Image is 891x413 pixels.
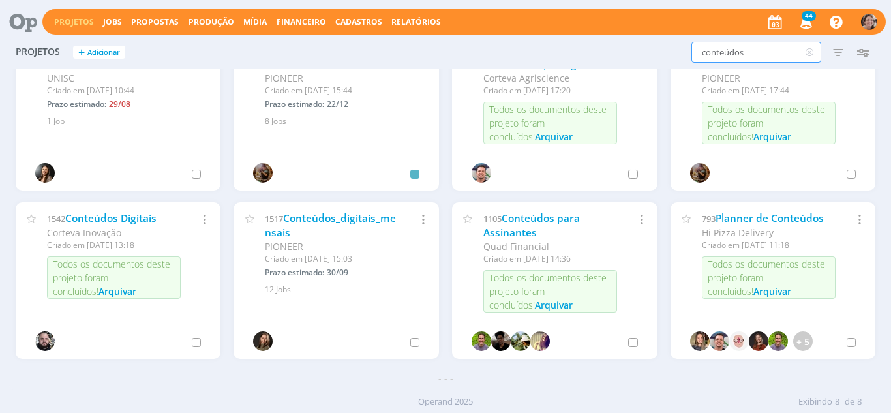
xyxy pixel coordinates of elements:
[265,211,396,239] a: Conteúdos_digitais_mensais
[710,331,729,351] img: C
[127,17,183,27] button: Propostas
[489,103,607,143] span: Todos os documentos deste projeto foram concluídos!
[798,395,832,408] span: Exibindo
[753,285,791,298] span: Arquivar
[708,258,825,298] span: Todos os documentos deste projeto foram concluídos!
[265,85,399,97] div: Criado em [DATE] 15:44
[103,16,122,27] a: Jobs
[265,253,399,265] div: Criado em [DATE] 15:03
[189,16,234,27] a: Produção
[845,395,854,408] span: de
[802,11,816,21] span: 44
[243,16,267,27] a: Mídia
[99,17,126,27] button: Jobs
[265,240,303,252] span: PIONEER
[535,130,573,143] span: Arquivar
[277,16,326,27] a: Financeiro
[87,48,120,57] span: Adicionar
[78,46,85,59] span: +
[273,17,330,27] button: Financeiro
[491,331,511,351] img: J
[472,331,491,351] img: T
[16,46,60,57] span: Projetos
[792,10,819,34] button: 44
[47,239,181,251] div: Criado em [DATE] 13:18
[690,331,710,351] img: L
[327,99,348,110] span: 22/12
[131,16,179,27] span: Propostas
[109,99,130,110] span: 29/08
[483,85,617,97] div: Criado em [DATE] 17:20
[331,17,386,27] button: Cadastros
[47,226,121,239] span: Corteva Inovação
[702,72,740,84] span: PIONEER
[768,331,788,351] img: T
[9,371,883,385] div: - - -
[47,99,106,110] span: Prazo estimado:
[35,331,55,351] img: G
[702,213,716,224] span: 793
[185,17,238,27] button: Produção
[50,17,98,27] button: Projetos
[47,213,65,224] span: 1542
[857,395,862,408] span: 8
[489,271,607,311] span: Todos os documentos deste projeto foram concluídos!
[47,72,74,84] span: UNISC
[483,240,549,252] span: Quad Financial
[391,16,441,27] a: Relatórios
[335,16,382,27] span: Cadastros
[749,331,768,351] img: M
[265,284,423,296] div: 12 Jobs
[54,16,94,27] a: Projetos
[98,285,136,298] span: Arquivar
[327,267,348,278] span: 30/09
[690,163,710,183] img: A
[530,331,550,351] img: D
[387,17,445,27] button: Relatórios
[265,99,324,110] span: Prazo estimado:
[535,299,573,311] span: Arquivar
[691,42,821,63] input: Busca
[716,211,824,225] a: Planner de Conteúdos
[702,226,774,239] span: Hi Pizza Delivery
[511,331,530,351] img: S
[239,17,271,27] button: Mídia
[483,211,580,239] a: Conteúdos para Assinantes
[753,130,791,143] span: Arquivar
[483,253,617,265] div: Criado em [DATE] 14:36
[53,258,170,298] span: Todos os documentos deste projeto foram concluídos!
[861,14,877,30] img: A
[265,267,324,278] span: Prazo estimado:
[253,163,273,183] img: A
[47,115,205,127] div: 1 Job
[35,163,55,183] img: B
[265,213,283,224] span: 1517
[729,331,749,351] img: A
[702,239,836,251] div: Criado em [DATE] 11:18
[483,72,569,84] span: Corteva Agriscience
[835,395,839,408] span: 8
[702,85,836,97] div: Criado em [DATE] 17:44
[708,103,825,143] span: Todos os documentos deste projeto foram concluídos!
[253,331,273,351] img: J
[265,115,423,127] div: 8 Jobs
[472,163,491,183] img: C
[73,46,125,59] button: +Adicionar
[860,10,878,33] button: A
[65,211,157,225] a: Conteúdos Digitais
[483,213,502,224] span: 1105
[47,85,181,97] div: Criado em [DATE] 10:44
[265,72,303,84] span: PIONEER
[793,331,813,351] div: + 5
